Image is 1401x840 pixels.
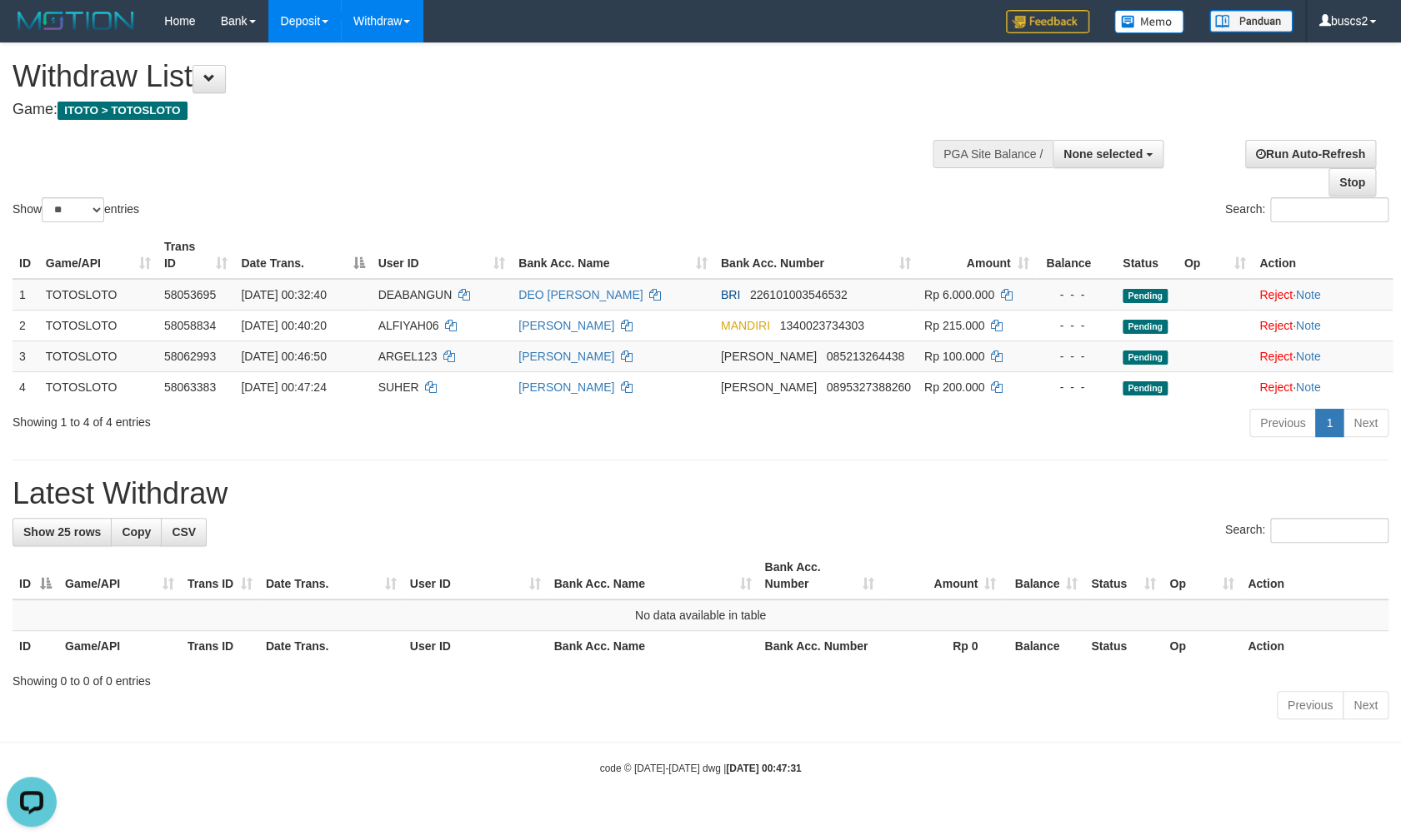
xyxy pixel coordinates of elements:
a: 1 [1315,409,1343,437]
th: Action [1241,552,1388,599]
th: Action [1253,231,1393,279]
th: User ID: activate to sort column ascending [403,552,548,599]
div: PGA Site Balance / [933,140,1053,168]
th: ID [13,231,39,279]
th: Bank Acc. Name: activate to sort column ascending [512,231,714,279]
th: Trans ID: activate to sort column ascending [158,231,235,279]
span: 58062993 [164,350,216,363]
th: Bank Acc. Number [758,631,880,662]
th: Game/API [58,631,181,662]
td: · [1253,310,1393,340]
span: 58063383 [164,380,216,394]
td: TOTOSLOTO [39,279,158,311]
div: Showing 0 to 0 of 0 entries [13,666,1388,689]
th: Game/API: activate to sort column ascending [58,552,181,599]
td: No data available in table [13,599,1388,631]
button: Open LiveChat chat widget [7,7,57,57]
a: Stop [1328,168,1376,196]
strong: [DATE] 00:47:31 [726,763,801,774]
span: Pending [1123,381,1168,395]
label: Search: [1225,197,1388,222]
a: CSV [161,518,207,546]
th: User ID: activate to sort column ascending [372,231,513,279]
a: [PERSON_NAME] [518,319,614,332]
th: Op [1163,631,1241,662]
th: Bank Acc. Name: activate to sort column ascending [548,552,758,599]
a: Note [1296,380,1321,394]
td: TOTOSLOTO [39,310,158,340]
span: Pending [1123,320,1168,334]
span: Rp 200.000 [924,380,984,394]
a: Note [1296,319,1321,332]
a: Next [1343,409,1388,437]
td: · [1253,279,1393,311]
span: [DATE] 00:46:50 [241,350,326,363]
th: Status [1116,231,1178,279]
span: 58058834 [164,319,216,332]
div: Showing 1 to 4 of 4 entries [13,407,571,430]
td: · [1253,371,1393,402]
a: Run Auto-Refresh [1245,140,1376,168]
span: Rp 6.000.000 [924,288,994,301]
span: Pending [1123,289,1168,303]
div: - - - [1042,317,1109,334]
th: ID: activate to sort column descending [13,552,58,599]
span: Show 25 rows [23,525,101,539]
span: BRI [721,288,740,301]
input: Search: [1270,518,1388,543]
span: [DATE] 00:47:24 [241,380,326,394]
th: Op: activate to sort column ascending [1163,552,1241,599]
a: Note [1296,350,1321,363]
span: [DATE] 00:32:40 [241,288,326,301]
th: ID [13,631,58,662]
th: Status: activate to sort column ascending [1084,552,1163,599]
th: Bank Acc. Number: activate to sort column ascending [758,552,880,599]
th: Balance [1003,631,1084,662]
th: Balance: activate to sort column ascending [1003,552,1084,599]
h4: Game: [13,102,918,118]
select: Showentries [42,197,104,222]
div: - - - [1042,286,1109,303]
th: Bank Acc. Name [548,631,758,662]
span: [DATE] 00:40:20 [241,319,326,332]
span: 58053695 [164,288,216,301]
span: Copy 226101003546532 to clipboard [750,288,848,301]
th: Game/API: activate to sort column ascending [39,231,158,279]
a: Reject [1259,380,1293,394]
h1: Withdraw List [13,60,918,93]
button: None selected [1053,140,1163,168]
span: Pending [1123,350,1168,365]
input: Search: [1270,197,1388,222]
span: SUHER [378,380,419,394]
a: Reject [1259,350,1293,363]
th: Amount: activate to sort column ascending [880,552,1003,599]
th: Bank Acc. Number: activate to sort column ascending [714,231,918,279]
div: - - - [1042,379,1109,395]
a: Next [1343,691,1388,719]
span: Copy 085213264438 to clipboard [827,350,904,363]
th: Balance [1035,231,1116,279]
div: - - - [1042,348,1109,365]
a: Previous [1249,409,1316,437]
span: MANDIRI [721,319,770,332]
td: 2 [13,310,39,340]
th: Trans ID: activate to sort column ascending [181,552,259,599]
span: CSV [172,525,196,539]
th: Date Trans. [259,631,403,662]
a: Note [1296,288,1321,301]
img: MOTION_logo.png [13,8,139,33]
a: Copy [111,518,162,546]
span: Rp 215.000 [924,319,984,332]
img: Button%20Memo.svg [1114,10,1184,33]
img: Feedback.jpg [1006,10,1089,33]
span: Copy 0895327388260 to clipboard [827,380,911,394]
td: TOTOSLOTO [39,340,158,371]
span: ITOTO > TOTOSLOTO [58,102,188,120]
label: Show entries [13,197,139,222]
small: code © [DATE]-[DATE] dwg | [600,763,802,774]
th: Action [1241,631,1388,662]
span: ARGEL123 [378,350,438,363]
label: Search: [1225,518,1388,543]
td: 4 [13,371,39,402]
a: Show 25 rows [13,518,112,546]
